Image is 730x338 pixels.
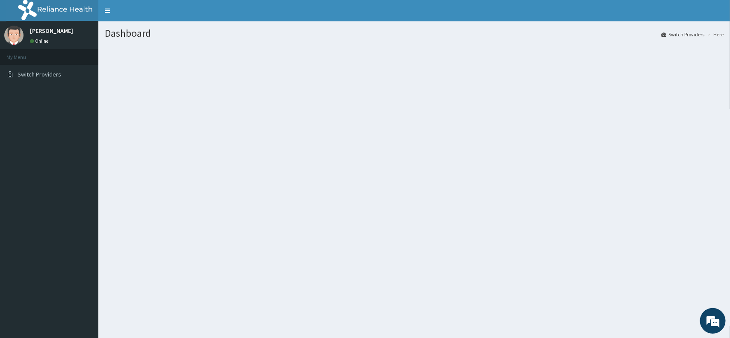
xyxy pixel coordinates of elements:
[4,233,163,263] textarea: Type your message and hit 'Enter'
[18,71,61,78] span: Switch Providers
[16,43,35,64] img: d_794563401_company_1708531726252_794563401
[705,31,724,38] li: Here
[30,28,73,34] p: [PERSON_NAME]
[105,28,724,39] h1: Dashboard
[44,48,144,59] div: Chat with us now
[140,4,161,25] div: Minimize live chat window
[30,38,50,44] a: Online
[4,26,24,45] img: User Image
[50,108,118,194] span: We're online!
[661,31,704,38] a: Switch Providers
